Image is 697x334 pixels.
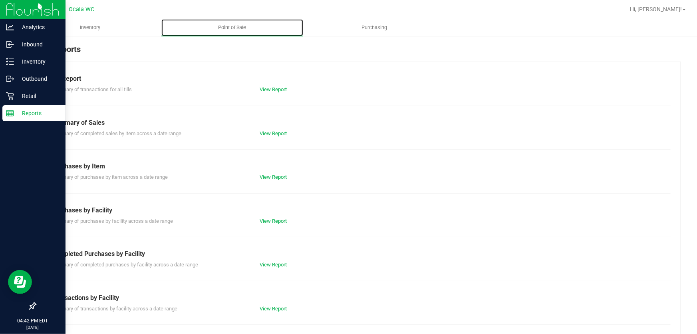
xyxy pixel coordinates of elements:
span: Summary of transactions by facility across a date range [52,306,177,312]
inline-svg: Inbound [6,40,14,48]
span: Inventory [69,24,111,31]
a: View Report [260,218,287,224]
div: POS Reports [35,43,681,62]
span: Summary of transactions for all tills [52,86,132,92]
inline-svg: Outbound [6,75,14,83]
a: View Report [260,86,287,92]
a: View Report [260,174,287,180]
inline-svg: Reports [6,109,14,117]
inline-svg: Retail [6,92,14,100]
p: Reports [14,108,62,118]
div: Transactions by Facility [52,293,665,303]
span: Point of Sale [208,24,257,31]
p: [DATE] [4,324,62,330]
div: Purchases by Item [52,162,665,171]
div: Summary of Sales [52,118,665,128]
span: Hi, [PERSON_NAME]! [630,6,682,12]
span: Summary of completed sales by item across a date range [52,130,181,136]
p: Analytics [14,22,62,32]
span: Summary of purchases by item across a date range [52,174,168,180]
span: Ocala WC [69,6,94,13]
p: Retail [14,91,62,101]
div: Till Report [52,74,665,84]
a: Point of Sale [161,19,304,36]
p: Inventory [14,57,62,66]
span: Summary of purchases by facility across a date range [52,218,173,224]
inline-svg: Inventory [6,58,14,66]
a: Purchasing [303,19,445,36]
p: Inbound [14,40,62,49]
p: Outbound [14,74,62,84]
span: Summary of completed purchases by facility across a date range [52,262,198,268]
a: View Report [260,306,287,312]
inline-svg: Analytics [6,23,14,31]
span: Purchasing [351,24,398,31]
a: View Report [260,262,287,268]
div: Completed Purchases by Facility [52,249,665,259]
a: View Report [260,130,287,136]
div: Purchases by Facility [52,206,665,215]
p: 04:42 PM EDT [4,317,62,324]
iframe: Resource center [8,270,32,294]
a: Inventory [19,19,161,36]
